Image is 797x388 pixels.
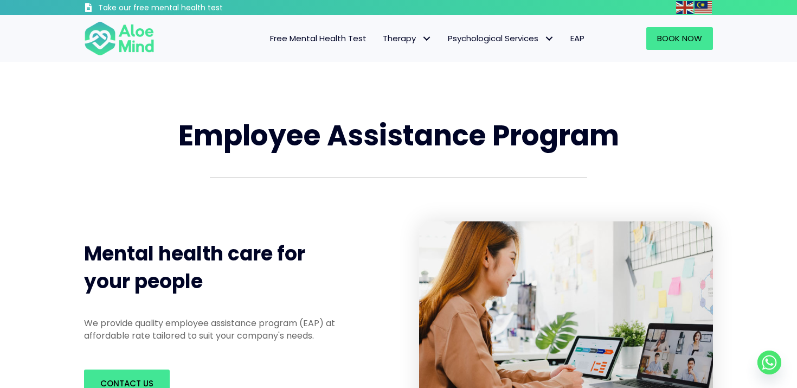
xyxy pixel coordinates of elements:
[757,351,781,374] a: Whatsapp
[419,31,434,47] span: Therapy: submenu
[169,27,593,50] nav: Menu
[657,33,702,44] span: Book Now
[84,21,155,56] img: Aloe mind Logo
[84,3,281,15] a: Take our free mental health test
[695,1,713,14] a: Malay
[676,1,695,14] a: English
[541,31,557,47] span: Psychological Services: submenu
[562,27,593,50] a: EAP
[695,1,712,14] img: ms
[98,3,281,14] h3: Take our free mental health test
[676,1,693,14] img: en
[84,317,354,342] p: We provide quality employee assistance program (EAP) at affordable rate tailored to suit your com...
[262,27,375,50] a: Free Mental Health Test
[646,27,713,50] a: Book Now
[270,33,367,44] span: Free Mental Health Test
[570,33,584,44] span: EAP
[383,33,432,44] span: Therapy
[440,27,562,50] a: Psychological ServicesPsychological Services: submenu
[375,27,440,50] a: TherapyTherapy: submenu
[178,116,619,155] span: Employee Assistance Program
[84,240,305,295] span: Mental health care for your people
[448,33,554,44] span: Psychological Services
